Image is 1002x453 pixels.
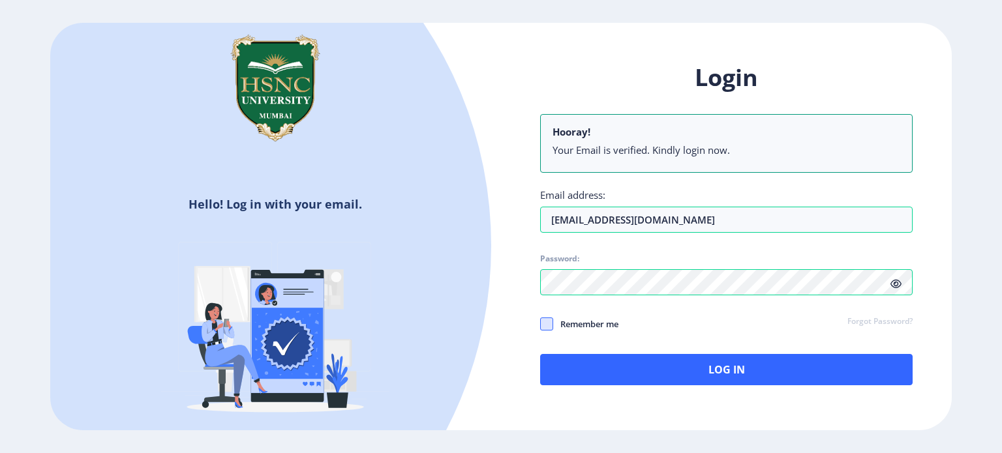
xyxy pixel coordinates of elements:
[540,254,579,264] label: Password:
[540,188,605,201] label: Email address:
[847,316,913,328] a: Forgot Password?
[553,143,900,156] li: Your Email is verified. Kindly login now.
[553,125,590,138] b: Hooray!
[540,207,913,233] input: Email address
[540,62,913,93] h1: Login
[210,23,341,153] img: hsnc.png
[540,354,913,385] button: Log In
[161,217,389,445] img: Verified-rafiki.svg
[553,316,618,332] span: Remember me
